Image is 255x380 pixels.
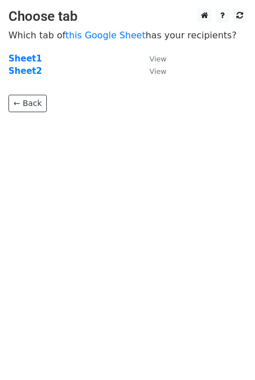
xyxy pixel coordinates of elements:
[150,67,166,76] small: View
[8,95,47,112] a: ← Back
[8,54,42,64] a: Sheet1
[8,8,247,25] h3: Choose tab
[8,66,42,76] a: Sheet2
[150,55,166,63] small: View
[138,66,166,76] a: View
[138,54,166,64] a: View
[8,29,247,41] p: Which tab of has your recipients?
[65,30,146,41] a: this Google Sheet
